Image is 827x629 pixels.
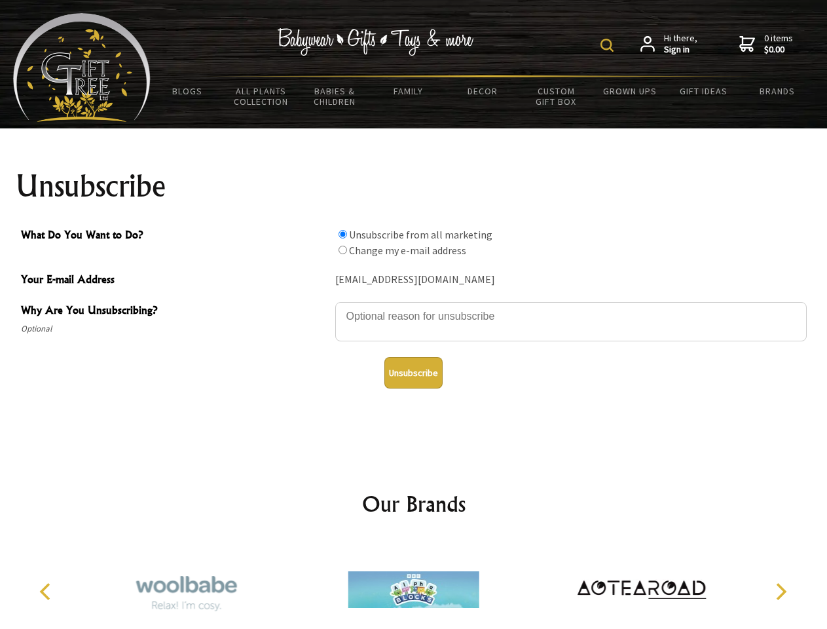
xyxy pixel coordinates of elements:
img: Babyware - Gifts - Toys and more... [13,13,151,122]
span: Hi there, [664,33,697,56]
button: Next [766,577,795,606]
a: Decor [445,77,519,105]
a: Gift Ideas [667,77,741,105]
a: 0 items$0.00 [739,33,793,56]
strong: Sign in [664,44,697,56]
a: Babies & Children [298,77,372,115]
img: Babywear - Gifts - Toys & more [278,28,474,56]
a: Brands [741,77,815,105]
strong: $0.00 [764,44,793,56]
img: product search [600,39,614,52]
a: Family [372,77,446,105]
span: Why Are You Unsubscribing? [21,302,329,321]
label: Change my e-mail address [349,244,466,257]
label: Unsubscribe from all marketing [349,228,492,241]
button: Previous [33,577,62,606]
a: All Plants Collection [225,77,299,115]
span: Your E-mail Address [21,271,329,290]
span: 0 items [764,32,793,56]
input: What Do You Want to Do? [339,246,347,254]
textarea: Why Are You Unsubscribing? [335,302,807,341]
a: Grown Ups [593,77,667,105]
button: Unsubscribe [384,357,443,389]
span: What Do You Want to Do? [21,227,329,246]
a: BLOGS [151,77,225,105]
h2: Our Brands [26,488,801,520]
a: Hi there,Sign in [640,33,697,56]
a: Custom Gift Box [519,77,593,115]
h1: Unsubscribe [16,170,812,202]
span: Optional [21,321,329,337]
div: [EMAIL_ADDRESS][DOMAIN_NAME] [335,270,807,290]
input: What Do You Want to Do? [339,230,347,238]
